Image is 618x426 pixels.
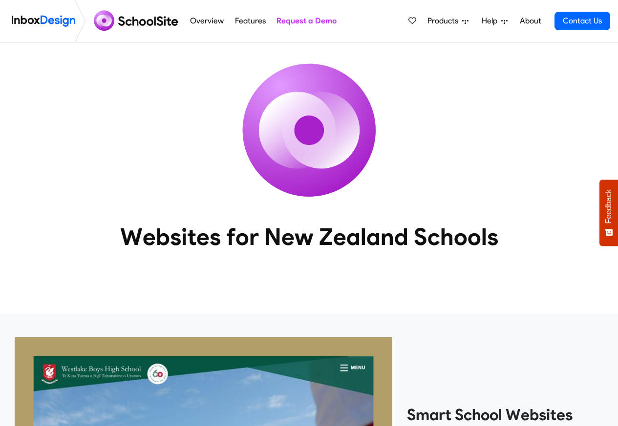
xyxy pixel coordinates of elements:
[482,15,501,27] span: Help
[599,180,618,246] button: Feedback - Show survey
[554,12,610,30] a: Contact Us
[90,9,185,33] img: schoolsite logo
[232,11,268,31] a: Features
[274,11,339,31] a: Request a Demo
[604,189,613,223] span: Feedback
[77,222,541,251] heading: Websites for New Zealand Schools
[221,42,397,218] img: icon_schoolsite.svg
[517,11,544,31] a: About
[427,15,462,27] span: Products
[424,11,472,31] a: Products
[478,11,511,31] a: Help
[188,11,227,31] a: Overview
[407,405,603,425] heading: Smart School Websites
